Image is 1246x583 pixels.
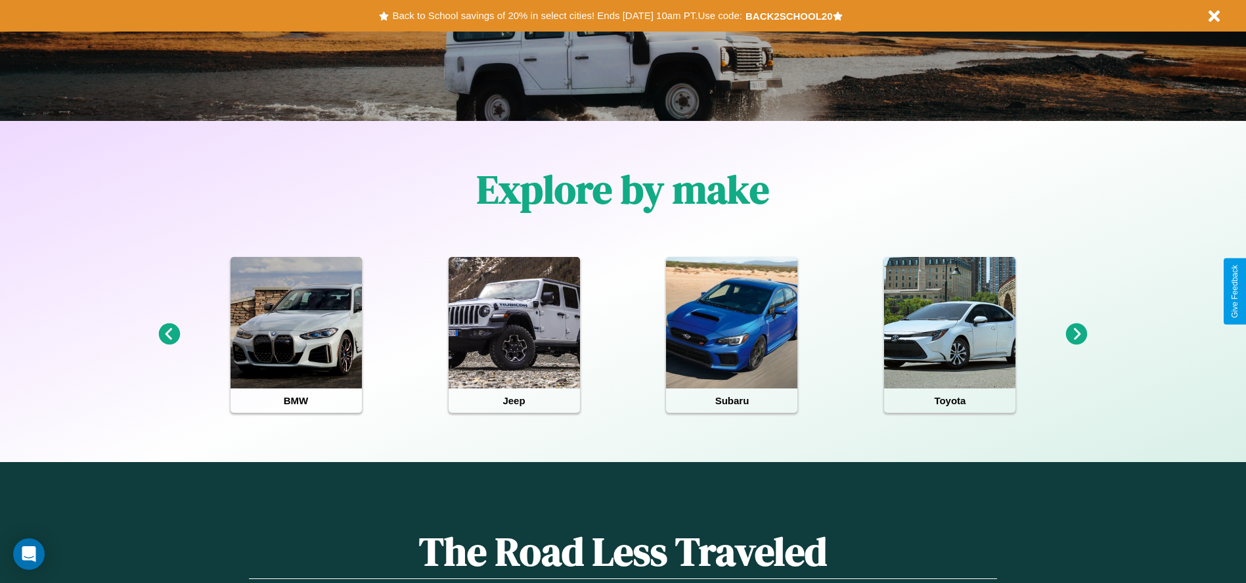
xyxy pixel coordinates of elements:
[231,388,362,413] h4: BMW
[884,388,1015,413] h4: Toyota
[249,525,996,579] h1: The Road Less Traveled
[666,388,797,413] h4: Subaru
[449,388,580,413] h4: Jeep
[1230,265,1239,318] div: Give Feedback
[477,162,769,216] h1: Explore by make
[745,11,833,22] b: BACK2SCHOOL20
[389,7,745,25] button: Back to School savings of 20% in select cities! Ends [DATE] 10am PT.Use code:
[13,538,45,570] div: Open Intercom Messenger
